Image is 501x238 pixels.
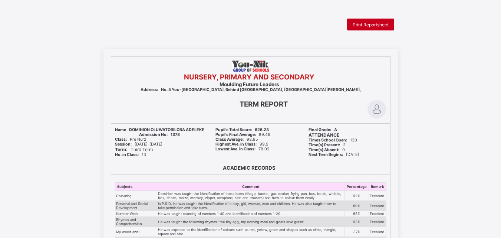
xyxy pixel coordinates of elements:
[369,227,386,237] td: Excellent
[309,132,339,138] b: ATTENDANCE
[309,152,343,157] b: Next Term Begins:
[345,201,369,211] td: 89%
[215,147,269,151] span: 78.02
[309,138,347,143] b: Times School Open:
[223,165,276,171] b: ACADEMIC RECORDS
[115,142,162,147] span: [DATE]-[DATE]
[369,201,386,211] td: Excellent
[215,142,257,147] b: Highest Ave. in Class:
[184,73,314,81] b: NURSERY, PRIMARY AND SECONDARY
[220,81,279,87] b: Moulding Future Leaders
[115,147,128,152] b: Term:
[345,183,369,191] th: Percentage
[309,147,345,152] span: 0
[115,217,157,227] td: Rhymes and Comprehension
[215,132,270,137] span: 89.46
[139,132,168,137] b: Admission No:
[353,22,389,27] span: Print Reportsheet
[345,211,369,217] td: 85%
[345,191,369,201] td: 92%
[157,217,345,227] td: He was taught the following rhymes "the tiny egg, my evening meal and goats love grass".
[369,191,386,201] td: Excellent
[215,127,252,132] b: Pupil's Total Score:
[115,201,157,211] td: Personal and Social Development
[309,143,345,147] span: 2
[215,142,268,147] span: 99.9
[115,142,132,147] b: Session:
[141,87,361,92] span: No. 5 You-[GEOGRAPHIC_DATA], Behind [GEOGRAPHIC_DATA], [GEOGRAPHIC_DATA][PERSON_NAME],
[115,137,127,142] b: Class:
[309,152,359,157] span: [DATE]
[115,127,126,132] b: Name
[157,183,345,191] th: Comment
[115,127,204,132] span: DOMINION OLUWATOBILOBA ADELEKE
[115,147,153,152] span: Third Term
[115,191,157,201] td: Colouring
[309,147,339,152] b: Time(s) Absent:
[215,127,269,132] span: 626.23
[115,211,157,217] td: Number Work
[345,227,369,237] td: 87%
[215,137,244,142] b: Class Average:
[115,152,146,157] span: 13
[115,183,157,191] th: Subjects
[309,138,357,143] span: 130
[115,152,139,157] b: No. in Class:
[215,137,258,142] span: 93.95
[309,127,337,132] span: A
[139,132,180,137] span: 1378
[215,147,256,151] b: Lowest Ave. in Class:
[345,217,369,227] td: 93%
[215,132,256,137] b: Pupil's Final Average:
[309,127,331,132] b: Final Grade:
[141,87,158,92] b: Address:
[157,227,345,237] td: He was exposed to the identification of colours such as red, yellow, green and shapes such as cir...
[369,183,386,191] th: Remark
[157,191,345,201] td: Dominion was taught the identification of these items (fridge, bucket, gas cooker, frying pan, bu...
[369,217,386,227] td: Excellent
[157,201,345,211] td: In P.S.D, he was taught the identification of a boy, girl, woman, man and children. He was also t...
[115,227,157,237] td: My world and I
[309,143,340,147] b: Time(s) Present:
[240,100,288,108] b: TERM REPORT
[115,137,146,142] span: Pre Nur2
[369,211,386,217] td: Excellent
[157,211,345,217] td: He was taught counting of numbers 1-40 and identification of numbers 1-20.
